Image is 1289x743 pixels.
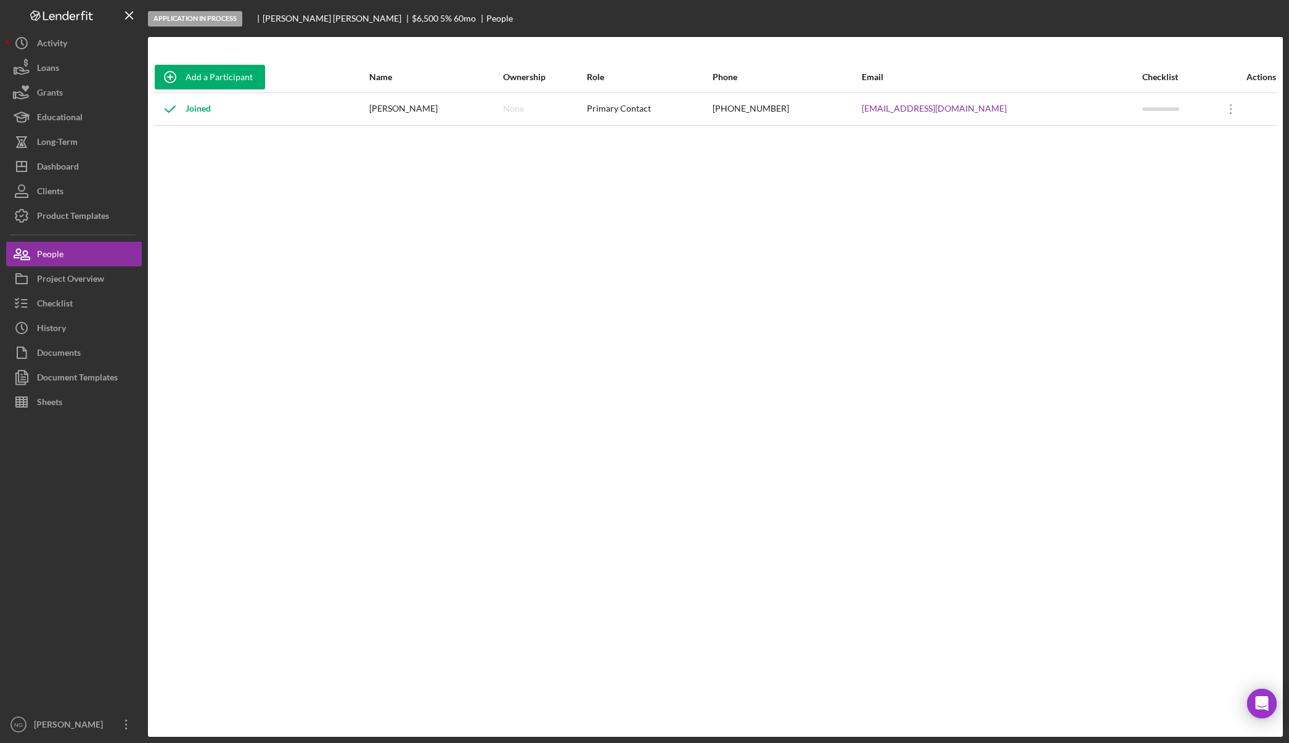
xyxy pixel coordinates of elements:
div: Email [862,72,1141,82]
div: Checklist [1142,72,1214,82]
div: Add a Participant [186,65,253,89]
span: $6,500 [412,13,438,23]
button: NG[PERSON_NAME] [6,712,142,737]
button: Product Templates [6,203,142,228]
div: Project Overview [37,266,104,294]
div: Activity [37,31,67,59]
div: Open Intercom Messenger [1247,689,1277,718]
text: NG [14,721,23,728]
div: Phone [713,72,861,82]
button: Activity [6,31,142,55]
button: Document Templates [6,365,142,390]
div: [PERSON_NAME] [31,712,111,740]
div: 60 mo [454,14,476,23]
div: [PERSON_NAME] [369,94,502,125]
div: Role [587,72,711,82]
button: People [6,242,142,266]
div: Name [369,72,502,82]
div: Checklist [37,291,73,319]
div: Clients [37,179,63,207]
button: Project Overview [6,266,142,291]
div: 5 % [440,14,452,23]
div: Loans [37,55,59,83]
div: Primary Contact [587,94,711,125]
div: None [503,104,524,113]
div: Dashboard [37,154,79,182]
button: Add a Participant [155,65,265,89]
div: Educational [37,105,83,133]
button: Sheets [6,390,142,414]
button: Dashboard [6,154,142,179]
button: Educational [6,105,142,129]
div: Document Templates [37,365,118,393]
div: History [37,316,66,343]
div: Ownership [503,72,586,82]
div: [PHONE_NUMBER] [713,94,861,125]
a: [EMAIL_ADDRESS][DOMAIN_NAME] [862,104,1007,113]
button: Long-Term [6,129,142,154]
div: Documents [37,340,81,368]
div: [PERSON_NAME] [PERSON_NAME] [263,14,412,23]
div: Long-Term [37,129,78,157]
button: Loans [6,55,142,80]
div: Grants [37,80,63,108]
div: People [37,242,63,269]
button: History [6,316,142,340]
div: Sheets [37,390,62,417]
button: Grants [6,80,142,105]
div: People [486,14,513,23]
div: Product Templates [37,203,109,231]
div: Joined [155,94,211,125]
div: Actions [1216,72,1276,82]
div: Application In Process [148,11,242,27]
button: Clients [6,179,142,203]
button: Documents [6,340,142,365]
button: Checklist [6,291,142,316]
